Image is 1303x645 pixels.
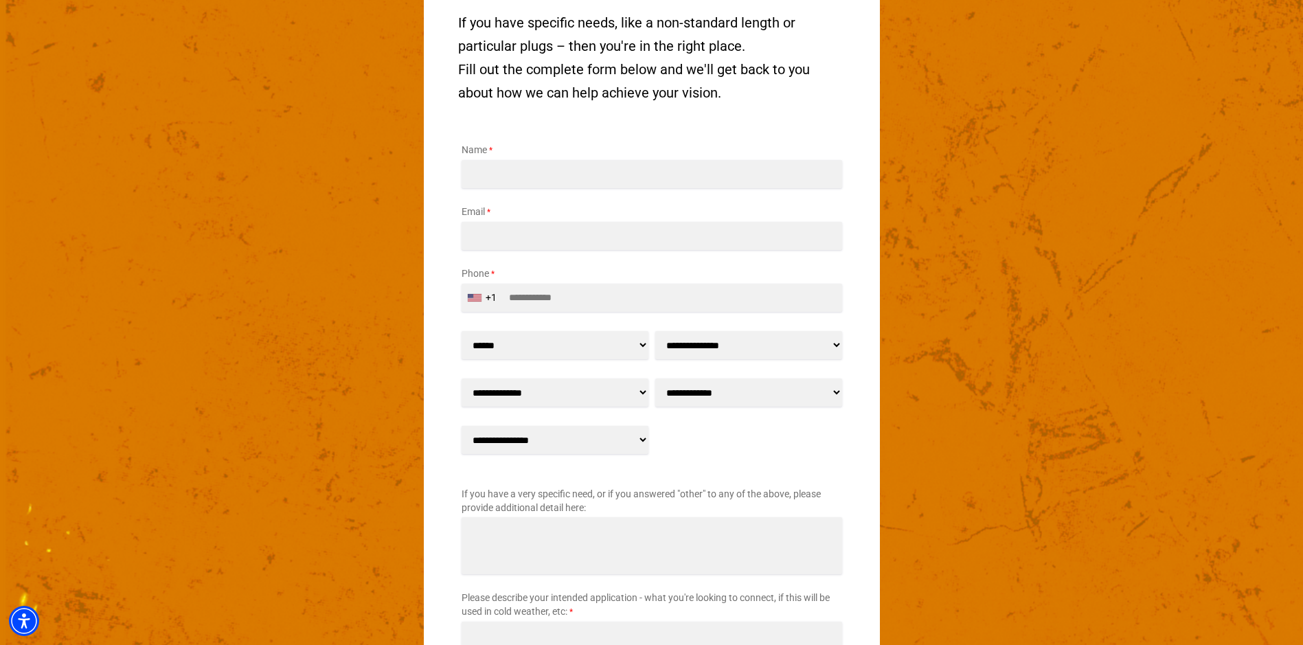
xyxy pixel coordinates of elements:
[462,488,821,513] span: If you have a very specific need, or if you answered "other" to any of the above, please provide ...
[486,291,497,305] div: +1
[9,606,39,636] div: Accessibility Menu
[458,58,846,104] p: Fill out the complete form below and we'll get back to you about how we can help achieve your vis...
[458,11,846,58] p: If you have specific needs, like a non-standard length or particular plugs – then you're in the r...
[462,268,489,279] span: Phone
[462,284,505,311] div: United States: +1
[462,144,487,155] span: Name
[462,206,485,217] span: Email
[462,592,830,617] span: Please describe your intended application - what you're looking to connect, if this will be used ...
